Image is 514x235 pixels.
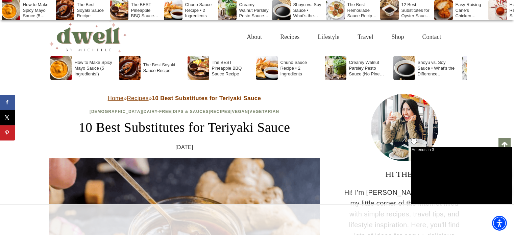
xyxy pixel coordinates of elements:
[108,95,261,101] span: » »
[108,95,124,101] a: Home
[238,26,450,48] nav: Primary Navigation
[144,109,171,114] a: Dairy-Free
[271,26,309,48] a: Recipes
[238,26,271,48] a: About
[152,95,261,101] strong: 10 Best Substitutes for Teriyaki Sauce
[90,109,279,114] span: | | | | |
[127,95,148,101] a: Recipes
[232,109,248,114] a: Vegan
[309,26,348,48] a: Lifestyle
[134,205,380,235] iframe: Advertisement
[354,68,455,152] iframe: Advertisement
[90,109,142,114] a: [DEMOGRAPHIC_DATA]
[498,138,511,150] a: Scroll to top
[413,26,450,48] a: Contact
[173,109,209,114] a: Dips & Sauces
[249,109,279,114] a: Vegetarian
[382,26,413,48] a: Shop
[492,216,507,231] div: Accessibility Menu
[49,117,320,138] h1: 10 Best Substitutes for Teriyaki Sauce
[210,109,230,114] a: Recipes
[175,143,193,152] time: [DATE]
[49,21,127,52] img: DWELL by michelle
[348,26,382,48] a: Travel
[344,168,465,180] h3: HI THERE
